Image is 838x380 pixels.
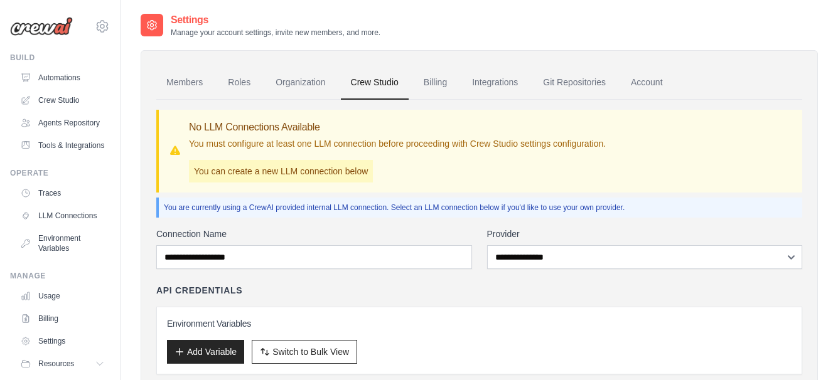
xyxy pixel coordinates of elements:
[38,359,74,369] span: Resources
[266,66,335,100] a: Organization
[15,183,110,203] a: Traces
[189,137,606,150] p: You must configure at least one LLM connection before proceeding with Crew Studio settings config...
[487,228,803,240] label: Provider
[15,286,110,306] a: Usage
[15,206,110,226] a: LLM Connections
[10,271,110,281] div: Manage
[156,66,213,100] a: Members
[167,340,244,364] button: Add Variable
[171,28,380,38] p: Manage your account settings, invite new members, and more.
[15,228,110,258] a: Environment Variables
[15,90,110,110] a: Crew Studio
[10,168,110,178] div: Operate
[15,309,110,329] a: Billing
[156,228,472,240] label: Connection Name
[15,68,110,88] a: Automations
[10,53,110,63] div: Build
[189,160,373,182] p: You can create a new LLM connection below
[15,113,110,133] a: Agents Repository
[167,317,792,330] h3: Environment Variables
[414,66,457,100] a: Billing
[621,66,673,100] a: Account
[156,284,242,297] h4: API Credentials
[533,66,616,100] a: Git Repositories
[252,340,357,364] button: Switch to Bulk View
[15,331,110,351] a: Settings
[189,120,606,135] h3: No LLM Connections Available
[462,66,528,100] a: Integrations
[341,66,409,100] a: Crew Studio
[15,354,110,374] button: Resources
[218,66,261,100] a: Roles
[10,17,73,36] img: Logo
[15,135,110,156] a: Tools & Integrations
[272,346,349,358] span: Switch to Bulk View
[171,13,380,28] h2: Settings
[164,203,797,213] p: You are currently using a CrewAI provided internal LLM connection. Select an LLM connection below...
